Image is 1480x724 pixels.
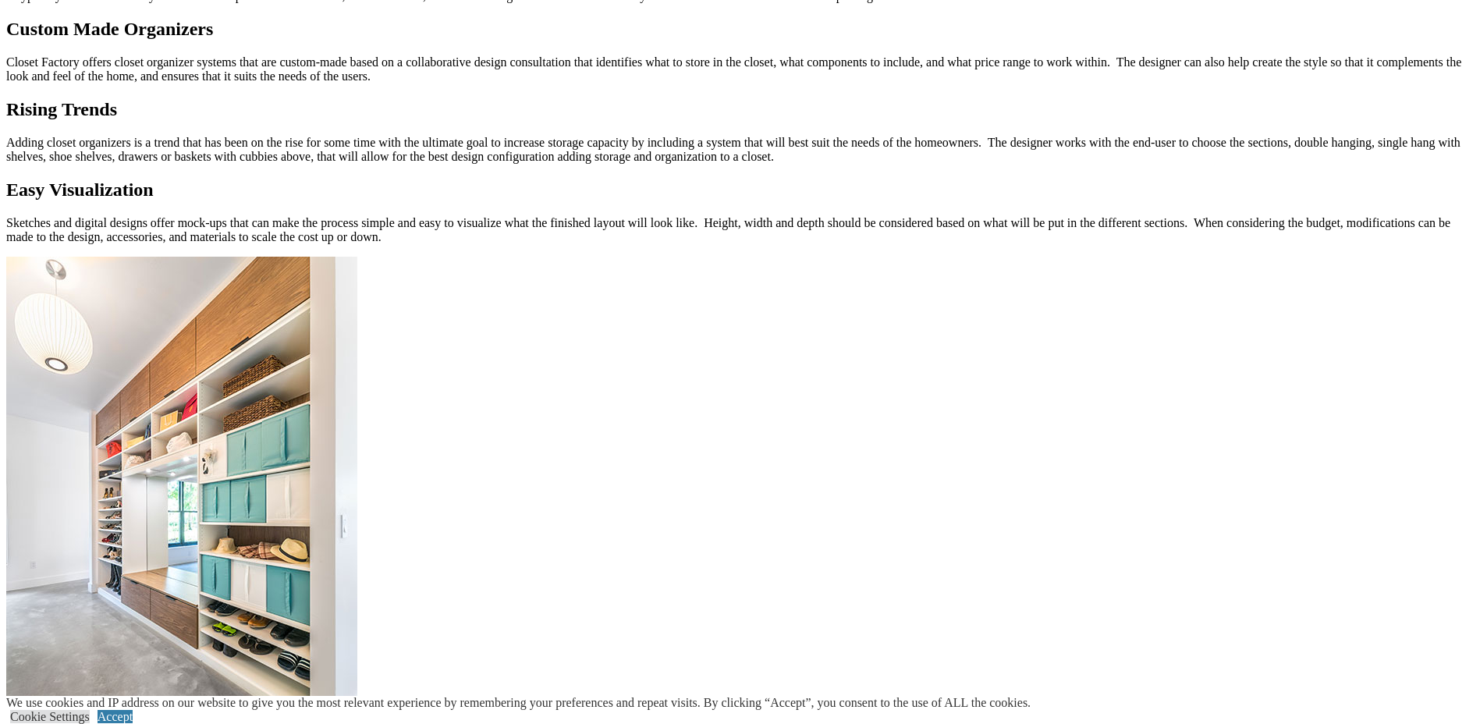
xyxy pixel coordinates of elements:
[6,216,1474,244] p: Sketches and digital designs offer mock-ups that can make the process simple and easy to visualiz...
[6,696,1031,710] div: We use cookies and IP address on our website to give you the most relevant experience by remember...
[6,99,1474,120] h2: Rising Trends
[6,179,1474,201] h2: Easy Visualization
[10,710,90,723] a: Cookie Settings
[6,55,1474,83] p: Closet Factory offers closet organizer systems that are custom-made based on a collaborative desi...
[98,710,133,723] a: Accept
[6,136,1474,164] p: Adding closet organizers is a trend that has been on the rise for some time with the ultimate goa...
[6,19,1474,40] h2: Custom Made Organizers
